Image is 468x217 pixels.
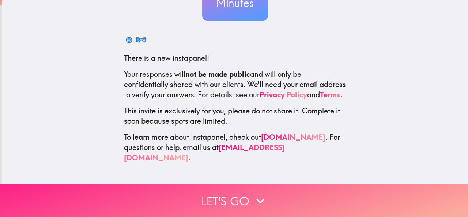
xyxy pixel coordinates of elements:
[124,53,209,63] span: There is a new instapanel!
[124,106,346,126] p: This invite is exclusively for you, please do not share it. Complete it soon because spots are li...
[260,90,307,99] a: Privacy Policy
[124,143,284,162] a: [EMAIL_ADDRESS][DOMAIN_NAME]
[124,69,346,100] p: Your responses will and will only be confidentially shared with our clients. We'll need your emai...
[124,33,149,47] button: हिन्दी
[261,132,325,142] a: [DOMAIN_NAME]
[136,35,146,45] div: हिन्दी
[185,70,250,79] b: not be made public
[124,132,346,163] p: To learn more about Instapanel, check out . For questions or help, email us at .
[320,90,340,99] a: Terms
